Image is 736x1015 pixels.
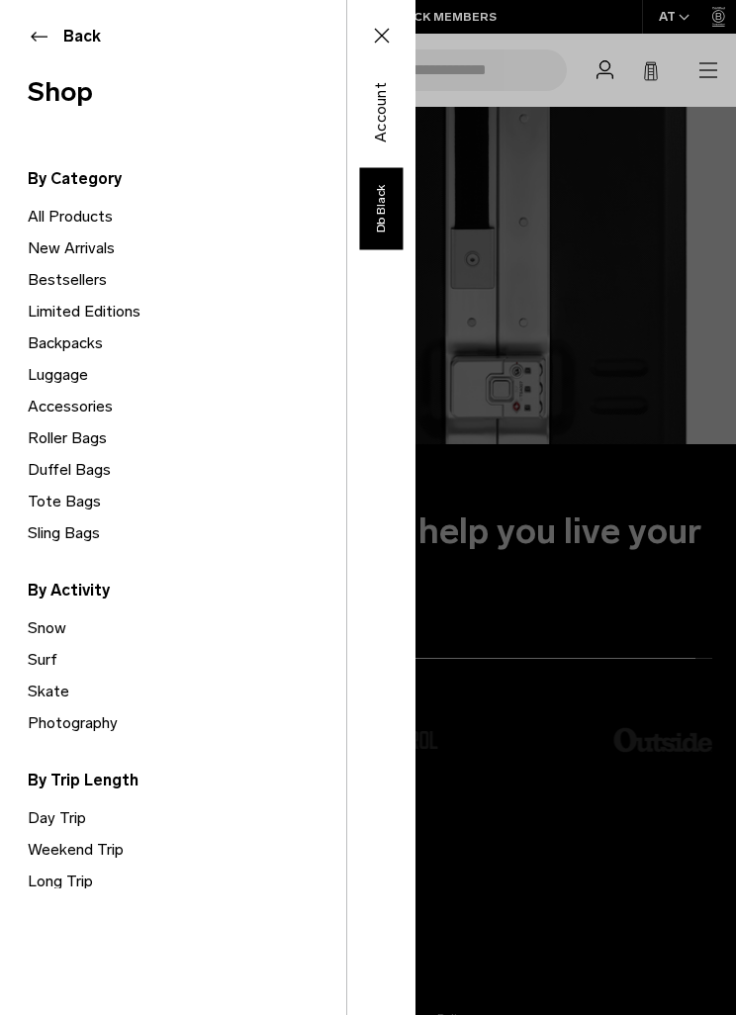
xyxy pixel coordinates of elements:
a: Weekend Trip [28,834,346,866]
a: Day Trip [28,802,346,834]
a: Tote Bags [28,486,346,517]
a: Account [361,100,403,124]
a: Limited Editions [28,296,346,327]
span: By Trip Length [28,769,346,792]
a: Sling Bags [28,517,346,549]
a: New Arrivals [28,232,346,264]
a: Surf [28,644,346,676]
a: Accessories [28,391,346,422]
a: Snow [28,612,346,644]
button: Back [28,25,319,48]
span: Shop [28,72,319,113]
a: Db Black [359,167,403,249]
a: Photography [28,707,346,739]
a: Luggage [28,359,346,391]
a: Backpacks [28,327,346,359]
a: Duffel Bags [28,454,346,486]
span: By Activity [28,579,346,602]
a: Long Trip [28,866,346,897]
span: By Category [28,167,346,191]
a: Bestsellers [28,264,346,296]
a: All Products [28,201,346,232]
span: Account [370,82,394,142]
a: Skate [28,676,346,707]
a: Roller Bags [28,422,346,454]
